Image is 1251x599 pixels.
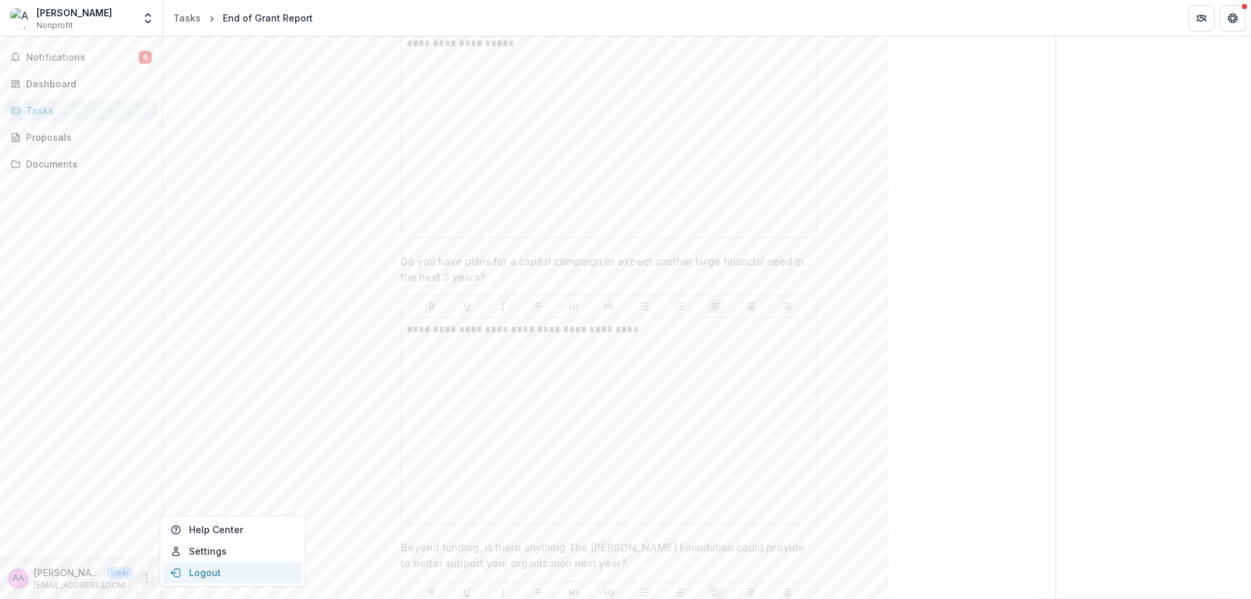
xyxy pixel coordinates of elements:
[672,299,688,314] button: Ordered List
[223,11,313,25] div: End of Grant Report
[26,157,147,171] div: Documents
[424,299,440,314] button: Bold
[36,6,112,20] div: [PERSON_NAME]
[601,299,617,314] button: Heading 2
[168,8,206,27] a: Tasks
[5,153,157,175] a: Documents
[459,299,475,314] button: Underline
[107,567,134,579] p: User
[401,254,810,285] p: Do you have plans for a capital campaign or expect another large financial need in the next 3 years?
[26,130,147,144] div: Proposals
[26,104,147,117] div: Tasks
[5,126,157,148] a: Proposals
[10,8,31,29] img: Annie Test
[495,299,511,314] button: Italicize
[5,100,157,121] a: Tasks
[139,571,154,587] button: More
[637,299,653,314] button: Bullet List
[1188,5,1215,31] button: Partners
[708,299,724,314] button: Align Left
[530,299,546,314] button: Strike
[26,77,147,91] div: Dashboard
[26,52,139,63] span: Notifications
[5,73,157,95] a: Dashboard
[12,574,24,583] div: Annie Axe
[34,579,134,591] p: [EMAIL_ADDRESS][DOMAIN_NAME]
[139,5,157,31] button: Open entity switcher
[168,8,318,27] nav: breadcrumb
[566,299,582,314] button: Heading 1
[1220,5,1246,31] button: Get Help
[779,299,795,314] button: Align Right
[743,299,759,314] button: Align Center
[5,47,157,68] button: Notifications6
[173,11,201,25] div: Tasks
[34,566,102,579] p: [PERSON_NAME]
[36,20,73,31] span: Nonprofit
[139,51,152,64] span: 6
[401,540,810,571] p: Beyond funding, is there anything The [PERSON_NAME] Foundation could provide to better support yo...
